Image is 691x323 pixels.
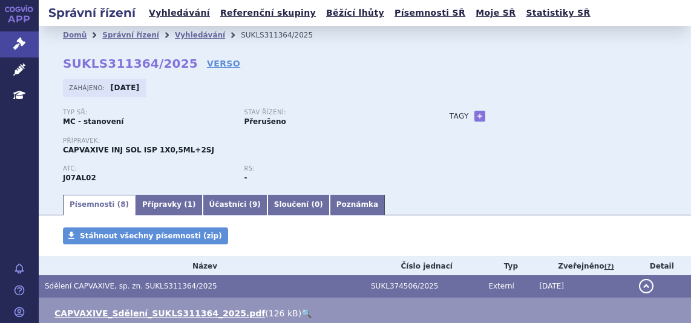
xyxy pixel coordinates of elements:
[450,109,469,123] h3: Tagy
[69,83,107,93] span: Zahájeno:
[54,308,265,318] a: CAPVAXIVE_Sdělení_SUKLS311364_2025.pdf
[472,5,519,21] a: Moje SŘ
[63,174,96,182] strong: PNEUMOCOCCUS, PURIFIKOVANÉ POLYSACHARIDOVÉ ANTIGENY KONJUGOVANÉ
[323,5,388,21] a: Běžící lhůty
[267,195,330,215] a: Sloučení (0)
[365,257,482,275] th: Číslo jednací
[63,109,232,116] p: Typ SŘ:
[120,200,125,209] span: 8
[252,200,257,209] span: 9
[604,263,614,271] abbr: (?)
[244,174,247,182] strong: -
[244,109,413,116] p: Stav řízení:
[63,31,87,39] a: Domů
[301,308,312,318] a: 🔍
[533,257,632,275] th: Zveřejněno
[39,4,145,21] h2: Správní řízení
[522,5,594,21] a: Statistiky SŘ
[244,117,286,126] strong: Přerušeno
[474,111,485,122] a: +
[365,275,482,298] td: SUKL374506/2025
[639,279,653,293] button: detail
[269,308,298,318] span: 126 kB
[63,165,232,172] p: ATC:
[188,200,192,209] span: 1
[63,56,198,71] strong: SUKLS311364/2025
[102,31,159,39] a: Správní řízení
[145,5,214,21] a: Vyhledávání
[207,57,240,70] a: VERSO
[633,257,691,275] th: Detail
[241,26,329,44] li: SUKLS311364/2025
[175,31,225,39] a: Vyhledávání
[203,195,267,215] a: Účastníci (9)
[136,195,203,215] a: Přípravky (1)
[54,307,679,319] li: ( )
[482,257,533,275] th: Typ
[45,282,217,290] span: Sdělení CAPVAXIVE, sp. zn. SUKLS311364/2025
[39,257,365,275] th: Název
[533,275,632,298] td: [DATE]
[217,5,319,21] a: Referenční skupiny
[63,117,123,126] strong: MC - stanovení
[63,227,228,244] a: Stáhnout všechny písemnosti (zip)
[330,195,385,215] a: Poznámka
[315,200,319,209] span: 0
[63,137,425,145] p: Přípravek:
[488,282,514,290] span: Externí
[111,83,140,92] strong: [DATE]
[391,5,469,21] a: Písemnosti SŘ
[63,146,214,154] span: CAPVAXIVE INJ SOL ISP 1X0,5ML+2SJ
[63,195,136,215] a: Písemnosti (8)
[80,232,222,240] span: Stáhnout všechny písemnosti (zip)
[244,165,413,172] p: RS:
